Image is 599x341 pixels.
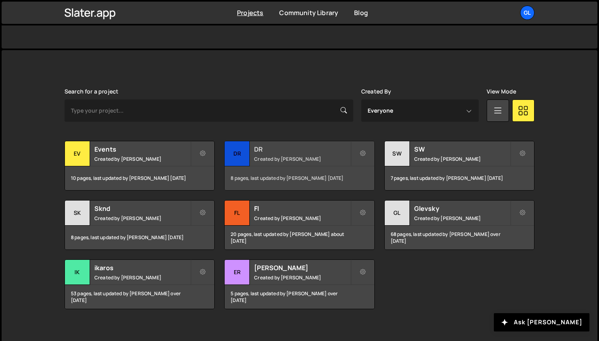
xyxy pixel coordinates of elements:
[414,145,510,154] h2: SW
[237,8,263,17] a: Projects
[65,99,353,122] input: Type your project...
[224,259,374,309] a: Er [PERSON_NAME] Created by [PERSON_NAME] 5 pages, last updated by [PERSON_NAME] over [DATE]
[225,260,250,285] div: Er
[224,141,374,191] a: DR DR Created by [PERSON_NAME] 8 pages, last updated by [PERSON_NAME] [DATE]
[65,260,90,285] div: ik
[361,88,392,95] label: Created By
[384,200,534,250] a: Gl Glevsky Created by [PERSON_NAME] 68 pages, last updated by [PERSON_NAME] over [DATE]
[494,313,589,331] button: Ask [PERSON_NAME]
[254,145,350,154] h2: DR
[65,141,215,191] a: Ev Events Created by [PERSON_NAME] 10 pages, last updated by [PERSON_NAME] [DATE]
[65,226,214,249] div: 8 pages, last updated by [PERSON_NAME] [DATE]
[65,88,118,95] label: Search for a project
[65,141,90,166] div: Ev
[225,141,250,166] div: DR
[225,226,374,249] div: 20 pages, last updated by [PERSON_NAME] about [DATE]
[385,226,534,249] div: 68 pages, last updated by [PERSON_NAME] over [DATE]
[254,156,350,162] small: Created by [PERSON_NAME]
[254,274,350,281] small: Created by [PERSON_NAME]
[94,215,190,222] small: Created by [PERSON_NAME]
[225,285,374,309] div: 5 pages, last updated by [PERSON_NAME] over [DATE]
[224,200,374,250] a: Fl Fl Created by [PERSON_NAME] 20 pages, last updated by [PERSON_NAME] about [DATE]
[94,145,190,154] h2: Events
[65,166,214,190] div: 10 pages, last updated by [PERSON_NAME] [DATE]
[65,259,215,309] a: ik ikaros Created by [PERSON_NAME] 53 pages, last updated by [PERSON_NAME] over [DATE]
[385,201,410,226] div: Gl
[94,274,190,281] small: Created by [PERSON_NAME]
[385,166,534,190] div: 7 pages, last updated by [PERSON_NAME] [DATE]
[225,166,374,190] div: 8 pages, last updated by [PERSON_NAME] [DATE]
[414,204,510,213] h2: Glevsky
[414,215,510,222] small: Created by [PERSON_NAME]
[254,204,350,213] h2: Fl
[225,201,250,226] div: Fl
[65,201,90,226] div: Sk
[487,88,516,95] label: View Mode
[384,141,534,191] a: SW SW Created by [PERSON_NAME] 7 pages, last updated by [PERSON_NAME] [DATE]
[65,285,214,309] div: 53 pages, last updated by [PERSON_NAME] over [DATE]
[520,6,534,20] a: Gl
[94,204,190,213] h2: Sknd
[254,215,350,222] small: Created by [PERSON_NAME]
[94,263,190,272] h2: ikaros
[254,263,350,272] h2: [PERSON_NAME]
[354,8,368,17] a: Blog
[94,156,190,162] small: Created by [PERSON_NAME]
[414,156,510,162] small: Created by [PERSON_NAME]
[279,8,338,17] a: Community Library
[65,200,215,250] a: Sk Sknd Created by [PERSON_NAME] 8 pages, last updated by [PERSON_NAME] [DATE]
[385,141,410,166] div: SW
